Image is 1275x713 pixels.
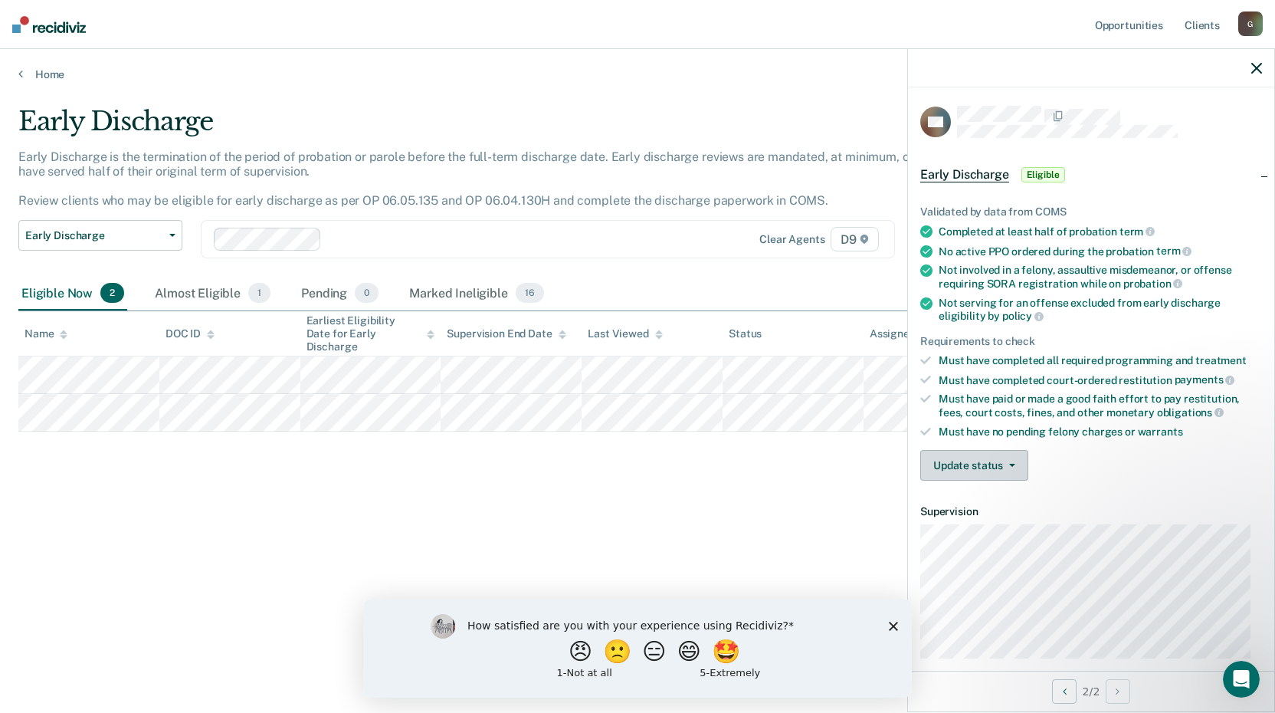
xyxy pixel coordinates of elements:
[1106,679,1130,704] button: Next Opportunity
[447,327,565,340] div: Supervision End Date
[18,67,1257,81] a: Home
[920,167,1009,182] span: Early Discharge
[920,450,1028,481] button: Update status
[166,327,215,340] div: DOC ID
[1156,245,1191,257] span: term
[939,225,1262,238] div: Completed at least half of probation
[1238,11,1263,36] div: G
[1195,354,1247,366] span: treatment
[588,327,662,340] div: Last Viewed
[908,150,1274,199] div: Early DischargeEligible
[18,149,970,209] p: Early Discharge is the termination of the period of probation or parole before the full-term disc...
[1138,426,1183,438] span: warrants
[939,264,1262,290] div: Not involved in a felony, assaultive misdemeanor, or offense requiring SORA registration while on
[939,297,1262,323] div: Not serving for an offense excluded from early discharge eligibility by
[920,205,1262,219] div: Validated by data from COMS
[831,227,879,251] span: D9
[12,16,86,33] img: Recidiviz
[298,277,382,310] div: Pending
[100,283,124,303] span: 2
[729,327,762,340] div: Status
[920,505,1262,518] dt: Supervision
[406,277,546,310] div: Marked Ineligible
[18,106,975,149] div: Early Discharge
[363,599,912,698] iframe: Survey by Kim from Recidiviz
[1052,679,1077,704] button: Previous Opportunity
[18,277,127,310] div: Eligible Now
[152,277,274,310] div: Almost Eligible
[759,233,824,246] div: Clear agents
[939,354,1262,367] div: Must have completed all required programming and
[939,426,1262,439] div: Must have no pending felony charges or
[920,335,1262,348] div: Requirements to check
[1021,167,1065,182] span: Eligible
[1157,406,1224,419] span: obligations
[1123,278,1183,290] span: probation
[1175,373,1235,386] span: payments
[1119,225,1155,238] span: term
[908,671,1274,711] div: 2 / 2
[939,393,1262,419] div: Must have paid or made a good faith effort to pay restitution, fees, court costs, fines, and othe...
[306,314,435,353] div: Earliest Eligibility Date for Early Discharge
[25,229,163,242] span: Early Discharge
[248,283,270,303] span: 1
[939,245,1262,258] div: No active PPO ordered during the probation
[870,327,942,340] div: Assigned to
[939,373,1262,387] div: Must have completed court-ordered restitution
[25,327,67,340] div: Name
[355,283,379,303] span: 0
[1002,310,1044,322] span: policy
[1223,661,1260,698] iframe: Intercom live chat
[516,283,544,303] span: 16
